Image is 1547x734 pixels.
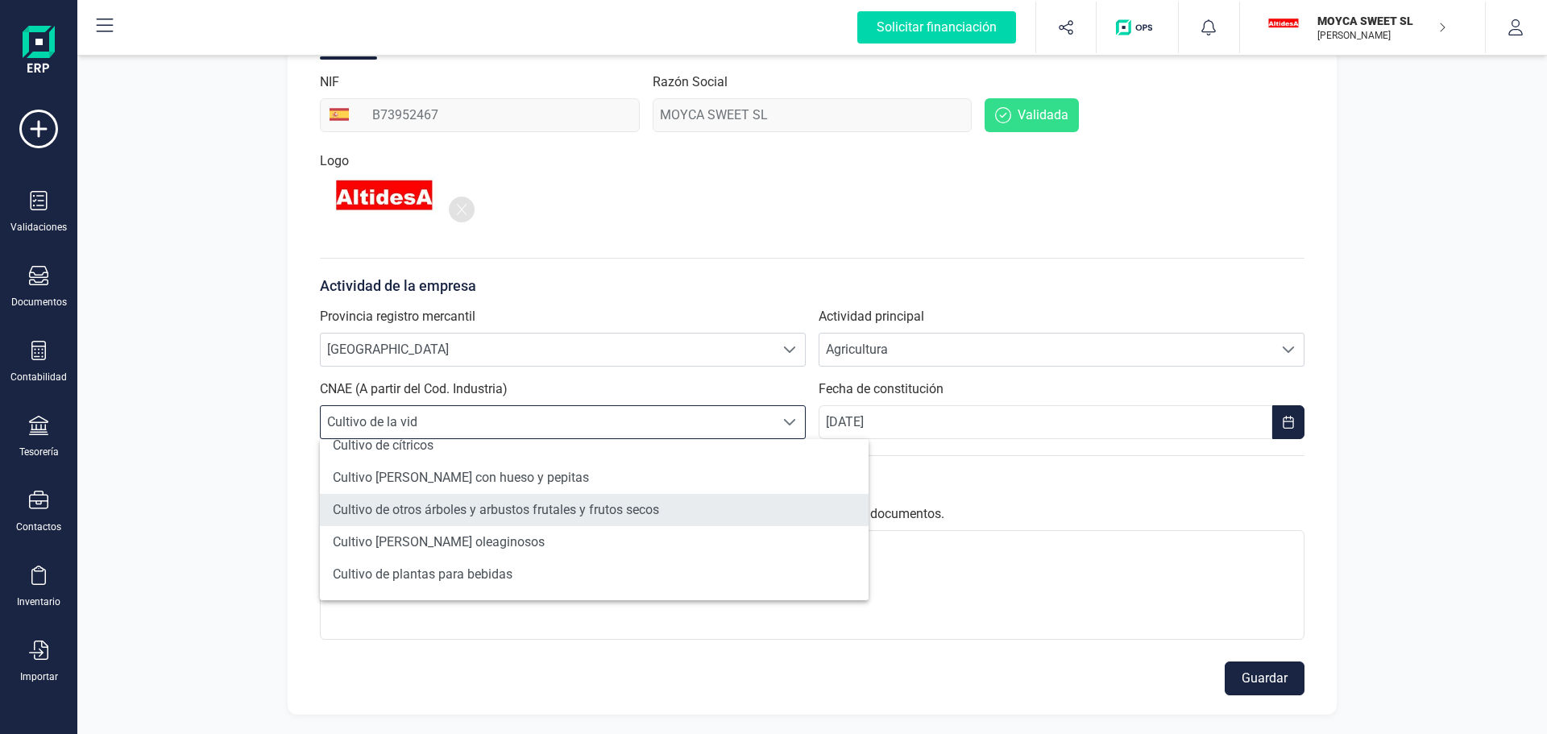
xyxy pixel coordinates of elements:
[819,334,1273,366] span: Agricultura
[320,307,475,326] label: Provincia registro mercantil
[19,446,59,458] div: Tesorería
[320,73,339,92] label: NIF
[320,591,869,623] li: Cultivo de especias, plantas aromáticas, medicinales y farmacéuticas
[1106,2,1168,53] button: Logo de OPS
[1272,405,1304,439] button: Choose Date
[321,406,774,438] span: Cultivo de la vid
[320,462,869,494] li: Cultivo de frutos con hueso y pepitas
[1116,19,1159,35] img: Logo de OPS
[1225,661,1304,695] button: Guardar
[23,26,55,77] img: Logo Finanedi
[17,595,60,608] div: Inventario
[10,221,67,234] div: Validaciones
[1266,10,1301,45] img: MO
[819,307,924,326] label: Actividad principal
[819,379,944,399] label: Fecha de constitución
[320,526,869,558] li: Cultivo de frutos oleaginosos
[1317,29,1446,42] p: [PERSON_NAME]
[320,494,869,526] li: Cultivo de otros árboles y arbustos frutales y frutos secos
[327,177,442,242] img: logo
[320,379,508,399] label: CNAE (A partir del Cod. Industria)
[857,11,1016,44] div: Solicitar financiación
[1259,2,1466,53] button: MOMOYCA SWEET SL[PERSON_NAME]
[320,151,349,171] p: Logo
[20,670,58,683] div: Importar
[321,334,774,366] span: [GEOGRAPHIC_DATA]
[653,73,728,92] label: Razón Social
[449,197,475,222] div: Eliminar logo
[16,520,61,533] div: Contactos
[10,371,67,384] div: Contabilidad
[320,275,1304,297] p: Actividad de la empresa
[11,296,67,309] div: Documentos
[1018,106,1068,125] span: Validada
[1317,13,1446,29] p: MOYCA SWEET SL
[838,2,1035,53] button: Solicitar financiación
[320,558,869,591] li: Cultivo de plantas para bebidas
[320,429,869,462] li: Cultivo de cítricos
[819,405,1272,439] input: dd/mm/aaaa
